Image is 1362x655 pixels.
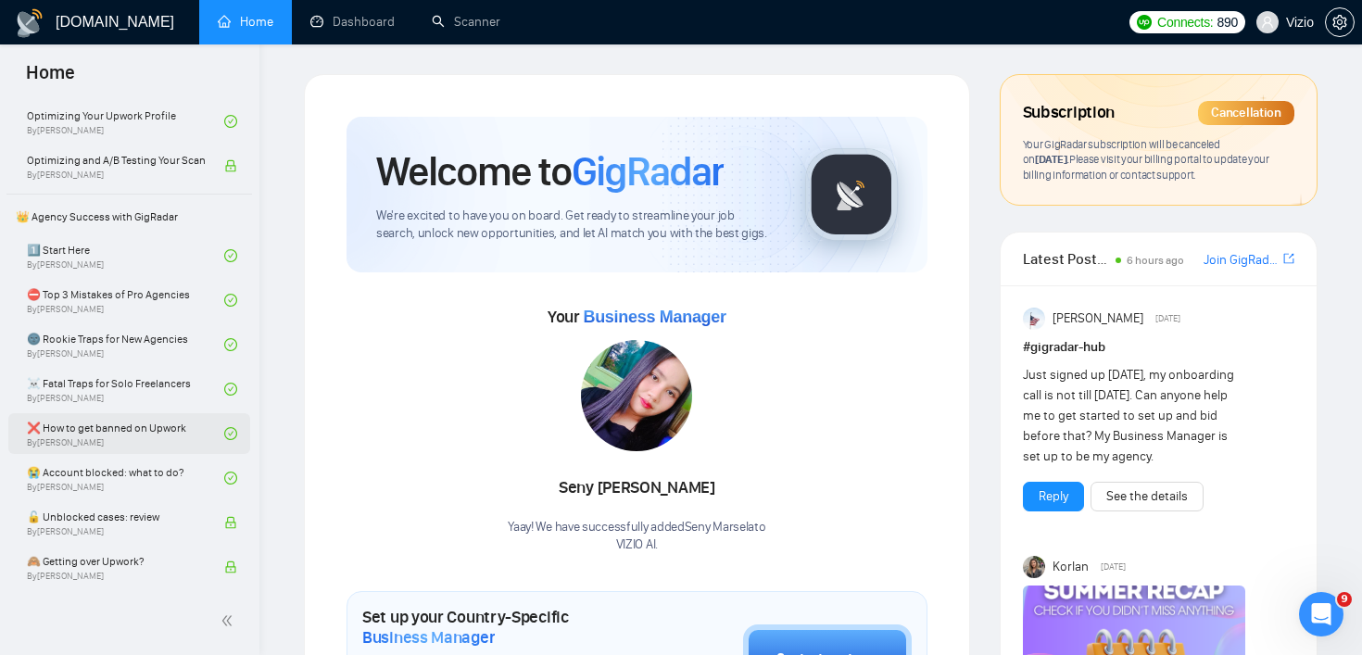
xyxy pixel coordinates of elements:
[1023,152,1069,166] span: on
[1325,15,1355,30] a: setting
[1053,557,1089,577] span: Korlan
[27,458,224,498] a: 😭 Account blocked: what to do?By[PERSON_NAME]
[1261,16,1274,29] span: user
[1106,486,1188,507] a: See the details
[224,115,237,128] span: check-circle
[224,294,237,307] span: check-circle
[27,413,224,454] a: ❌ How to get banned on UpworkBy[PERSON_NAME]
[27,280,224,321] a: ⛔ Top 3 Mistakes of Pro AgenciesBy[PERSON_NAME]
[1157,12,1213,32] span: Connects:
[1023,247,1111,271] span: Latest Posts from the GigRadar Community
[362,627,495,648] span: Business Manager
[432,14,500,30] a: searchScanner
[1023,97,1115,129] span: Subscription
[1023,556,1045,578] img: Korlan
[508,536,765,554] p: VIZIO AI .
[27,526,205,537] span: By [PERSON_NAME]
[1326,15,1354,30] span: setting
[1101,559,1126,575] span: [DATE]
[224,383,237,396] span: check-circle
[1023,137,1269,182] span: Your GigRadar subscription will be canceled Please visit your billing portal to update your billi...
[27,324,224,365] a: 🌚 Rookie Traps for New AgenciesBy[PERSON_NAME]
[27,235,224,276] a: 1️⃣ Start HereBy[PERSON_NAME]
[583,308,725,326] span: Business Manager
[224,338,237,351] span: check-circle
[1137,15,1152,30] img: upwork-logo.png
[1039,486,1068,507] a: Reply
[224,516,237,529] span: lock
[224,249,237,262] span: check-circle
[1299,592,1343,636] iframe: Intercom live chat
[572,146,724,196] span: GigRadar
[27,101,224,142] a: Optimizing Your Upwork ProfileBy[PERSON_NAME]
[1053,309,1143,329] span: [PERSON_NAME]
[548,307,726,327] span: Your
[1204,250,1280,271] a: Join GigRadar Slack Community
[805,148,898,241] img: gigradar-logo.png
[508,519,765,554] div: Yaay! We have successfully added Seny Marsela to
[581,340,692,451] img: 1698919173900-IMG-20231024-WA0027.jpg
[376,208,776,243] span: We're excited to have you on board. Get ready to streamline your job search, unlock new opportuni...
[1023,337,1294,358] h1: # gigradar-hub
[27,369,224,409] a: ☠️ Fatal Traps for Solo FreelancersBy[PERSON_NAME]
[27,571,205,582] span: By [PERSON_NAME]
[15,8,44,38] img: logo
[1325,7,1355,37] button: setting
[508,472,765,504] div: Seny [PERSON_NAME]
[224,561,237,573] span: lock
[310,14,395,30] a: dashboardDashboard
[376,146,724,196] h1: Welcome to
[8,198,250,235] span: 👑 Agency Success with GigRadar
[224,159,237,172] span: lock
[1155,310,1180,327] span: [DATE]
[1023,365,1241,467] div: Just signed up [DATE], my onboarding call is not till [DATE]. Can anyone help me to get started t...
[27,151,205,170] span: Optimizing and A/B Testing Your Scanner for Better Results
[1198,101,1294,125] div: Cancellation
[1091,482,1204,511] button: See the details
[1217,12,1237,32] span: 890
[27,170,205,181] span: By [PERSON_NAME]
[11,59,90,98] span: Home
[218,14,273,30] a: homeHome
[224,472,237,485] span: check-circle
[27,508,205,526] span: 🔓 Unblocked cases: review
[1283,250,1294,268] a: export
[1035,152,1069,166] span: [DATE] .
[362,607,650,648] h1: Set up your Country-Specific
[1283,251,1294,266] span: export
[1337,592,1352,607] span: 9
[27,552,205,571] span: 🙈 Getting over Upwork?
[224,427,237,440] span: check-circle
[1023,308,1045,330] img: Anisuzzaman Khan
[1127,254,1184,267] span: 6 hours ago
[1023,482,1084,511] button: Reply
[221,611,239,630] span: double-left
